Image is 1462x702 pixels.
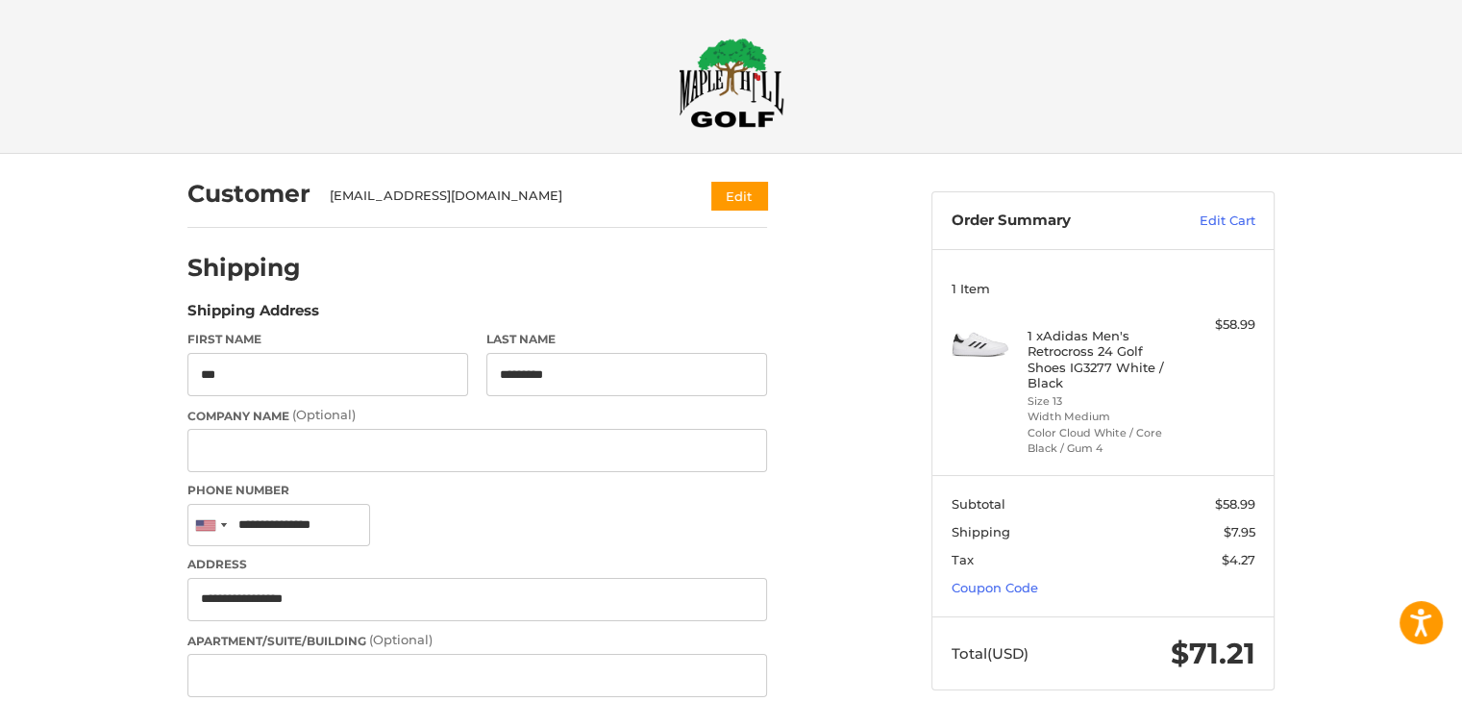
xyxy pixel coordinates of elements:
li: Color Cloud White / Core Black / Gum 4 [1028,425,1175,457]
h3: 1 Item [952,281,1255,296]
label: First Name [187,331,468,348]
small: (Optional) [292,407,356,422]
a: Edit Cart [1158,212,1255,231]
h2: Customer [187,179,310,209]
img: Maple Hill Golf [679,38,784,128]
a: Coupon Code [952,580,1038,595]
h2: Shipping [187,253,301,283]
label: Company Name [187,406,767,425]
span: Total (USD) [952,644,1028,663]
label: Phone Number [187,482,767,499]
legend: Shipping Address [187,300,319,331]
h3: Order Summary [952,212,1158,231]
span: Tax [952,552,974,567]
label: Last Name [486,331,767,348]
button: Edit [711,182,767,210]
div: [EMAIL_ADDRESS][DOMAIN_NAME] [330,187,675,206]
small: (Optional) [369,632,433,647]
span: $58.99 [1215,496,1255,512]
span: $71.21 [1171,636,1255,671]
li: Width Medium [1028,409,1175,425]
label: Apartment/Suite/Building [187,631,767,650]
span: $7.95 [1224,524,1255,539]
span: Shipping [952,524,1010,539]
div: $58.99 [1179,315,1255,335]
li: Size 13 [1028,393,1175,410]
span: Subtotal [952,496,1005,512]
label: Address [187,556,767,573]
span: $4.27 [1222,552,1255,567]
h4: 1 x Adidas Men's Retrocross 24 Golf Shoes IG3277 White / Black [1028,328,1175,390]
div: United States: +1 [188,505,233,546]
